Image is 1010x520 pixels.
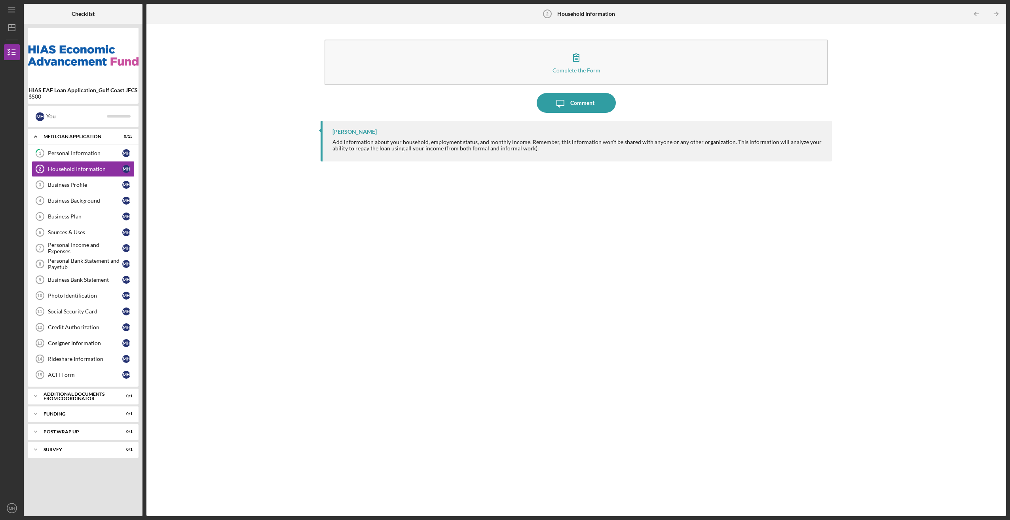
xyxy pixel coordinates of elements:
b: Household Information [557,11,615,17]
div: Business Profile [48,182,122,188]
tspan: 11 [37,309,42,314]
div: Personal Bank Statement and Paystub [48,258,122,270]
div: M H [122,355,130,363]
div: Credit Authorization [48,324,122,330]
div: Comment [570,93,594,113]
button: Comment [537,93,616,113]
a: 2Household InformationMH [32,161,135,177]
div: Add information about your household, employment status, and monthly income. Remember, this infor... [332,139,824,152]
div: Post Wrap Up [44,429,113,434]
tspan: 14 [37,357,42,361]
div: ACH Form [48,372,122,378]
div: Social Security Card [48,308,122,315]
button: MH [4,500,20,516]
div: M H [122,228,130,236]
tspan: 7 [39,246,41,251]
div: M H [122,149,130,157]
div: Additional Documents from Coordinator [44,392,113,401]
tspan: 5 [39,214,41,219]
div: Business Background [48,197,122,204]
div: M H [122,165,130,173]
a: 6Sources & UsesMH [32,224,135,240]
tspan: 9 [39,277,41,282]
div: Complete the Form [552,67,600,73]
div: Personal Information [48,150,122,156]
div: M H [122,244,130,252]
div: Funding [44,412,113,416]
div: 0 / 1 [118,394,133,399]
div: Business Plan [48,213,122,220]
a: 4Business BackgroundMH [32,193,135,209]
tspan: 6 [39,230,41,235]
div: Photo Identification [48,292,122,299]
tspan: 10 [37,293,42,298]
a: 11Social Security CardMH [32,304,135,319]
div: M H [122,181,130,189]
tspan: 2 [546,11,549,16]
tspan: 12 [37,325,42,330]
div: M H [122,307,130,315]
a: 12Credit AuthorizationMH [32,319,135,335]
text: MH [9,506,15,511]
div: M H [122,339,130,347]
div: Rideshare Information [48,356,122,362]
div: 0 / 1 [118,447,133,452]
a: 9Business Bank StatementMH [32,272,135,288]
b: HIAS EAF Loan Application_Gulf Coast JFCS [28,87,138,93]
div: MED Loan Application [44,134,113,139]
div: M H [36,112,44,121]
div: Household Information [48,166,122,172]
div: You [46,110,107,123]
tspan: 13 [37,341,42,345]
a: 7Personal Income and ExpensesMH [32,240,135,256]
img: Product logo [28,32,139,79]
a: 15ACH FormMH [32,367,135,383]
div: Personal Income and Expenses [48,242,122,254]
a: 5Business PlanMH [32,209,135,224]
div: M H [122,323,130,331]
a: 3Business ProfileMH [32,177,135,193]
b: Checklist [72,11,95,17]
a: 8Personal Bank Statement and PaystubMH [32,256,135,272]
div: 0 / 15 [118,134,133,139]
div: 0 / 1 [118,429,133,434]
a: 14Rideshare InformationMH [32,351,135,367]
div: M H [122,292,130,300]
button: Complete the Form [325,40,828,85]
tspan: 8 [39,262,41,266]
div: Business Bank Statement [48,277,122,283]
tspan: 4 [39,198,42,203]
a: 1Personal InformationMH [32,145,135,161]
div: M H [122,260,130,268]
tspan: 1 [39,151,41,156]
tspan: 3 [39,182,41,187]
div: Survey [44,447,113,452]
a: 10Photo IdentificationMH [32,288,135,304]
div: M H [122,371,130,379]
div: $500 [28,93,138,100]
div: [PERSON_NAME] [332,129,377,135]
div: 0 / 1 [118,412,133,416]
tspan: 2 [39,167,41,171]
div: Sources & Uses [48,229,122,235]
a: 13Cosigner InformationMH [32,335,135,351]
div: M H [122,197,130,205]
div: M H [122,213,130,220]
div: Cosigner Information [48,340,122,346]
div: M H [122,276,130,284]
tspan: 15 [37,372,42,377]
